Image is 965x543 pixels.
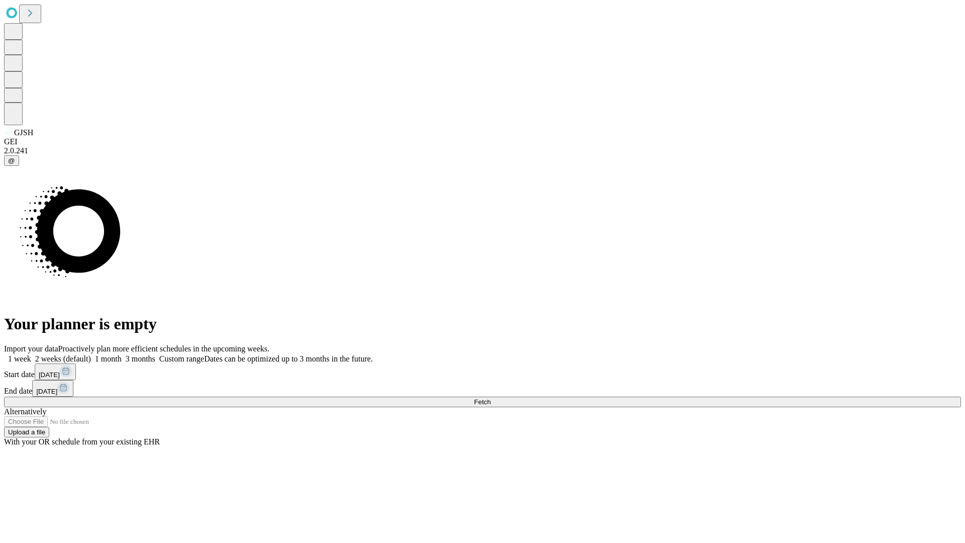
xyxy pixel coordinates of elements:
span: Import your data [4,344,58,353]
span: [DATE] [39,371,60,379]
button: Upload a file [4,427,49,437]
span: 3 months [126,354,155,363]
span: GJSH [14,128,33,137]
div: GEI [4,137,961,146]
h1: Your planner is empty [4,315,961,333]
span: 1 month [95,354,122,363]
div: 2.0.241 [4,146,961,155]
span: Fetch [474,398,491,406]
span: @ [8,157,15,164]
button: [DATE] [35,364,76,380]
button: Fetch [4,397,961,407]
span: Dates can be optimized up to 3 months in the future. [204,354,372,363]
span: Custom range [159,354,204,363]
span: Alternatively [4,407,46,416]
span: With your OR schedule from your existing EHR [4,437,160,446]
span: 1 week [8,354,31,363]
span: 2 weeks (default) [35,354,91,363]
div: Start date [4,364,961,380]
span: [DATE] [36,388,57,395]
div: End date [4,380,961,397]
button: @ [4,155,19,166]
span: Proactively plan more efficient schedules in the upcoming weeks. [58,344,269,353]
button: [DATE] [32,380,73,397]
